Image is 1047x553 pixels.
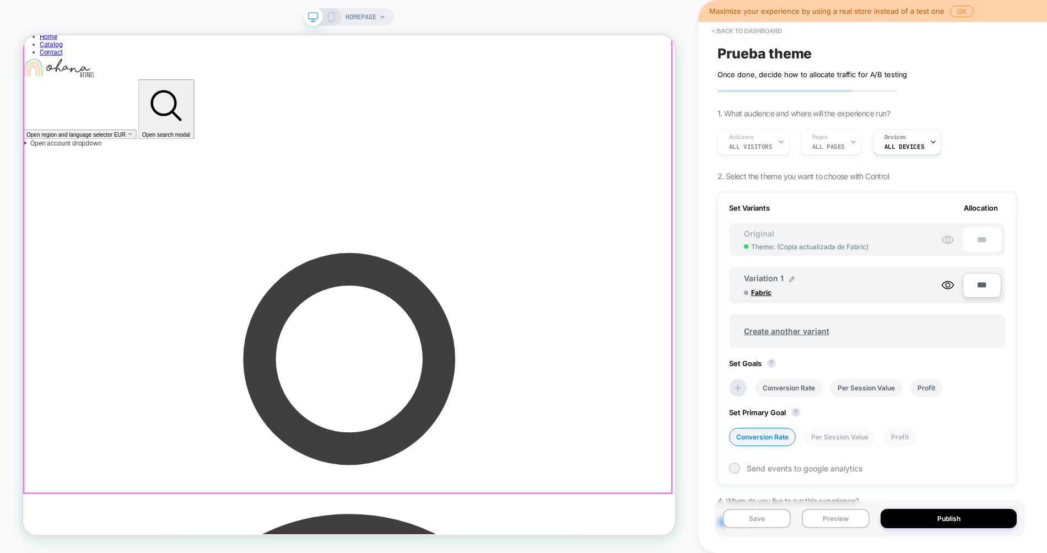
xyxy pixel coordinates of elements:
span: ALL DEVICES [884,143,924,151]
span: 1. What audience and where will the experience run? [717,109,890,118]
span: Create another variant [733,318,840,344]
span: Devices [884,133,906,141]
span: Send events to google analytics [747,464,862,473]
span: Theme: ( Copia actualizada de Fabric ) [751,243,868,251]
span: Set Primary Goal [729,408,806,417]
span: 2. Select the theme you want to choose with Control [717,171,889,181]
button: ? [767,359,776,368]
li: Per Session Value [804,428,876,446]
li: Conversion Rate [755,379,822,397]
span: Original [733,229,785,238]
li: Profit [884,428,916,446]
span: Open account dropdown [9,138,105,149]
button: < back to dashboard [706,22,787,40]
button: Preview [802,509,870,528]
span: 4. When do you like to run this experience? [717,496,859,506]
span: Allocation [964,203,998,212]
span: Contact [22,18,52,28]
li: Conversion Rate [729,428,796,446]
button: Save [723,509,791,528]
span: EUR [121,128,137,137]
span: Set Variants [729,203,770,212]
span: Open region and language selector [4,128,119,137]
button: Publish [881,509,1017,528]
button: Open search modal [153,59,228,138]
button: OK [950,6,974,17]
button: ? [791,408,800,417]
span: Catalog [22,7,52,18]
span: Set Goals [729,359,781,368]
span: Fabric [751,288,834,297]
span: Variation 1 [744,273,784,283]
img: edit [789,276,795,282]
span: Prueba theme [717,45,812,62]
span: HOMEPAGE [346,8,376,26]
li: Per Session Value [830,379,902,397]
span: Open search modal [159,128,223,137]
li: Profit [910,379,942,397]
